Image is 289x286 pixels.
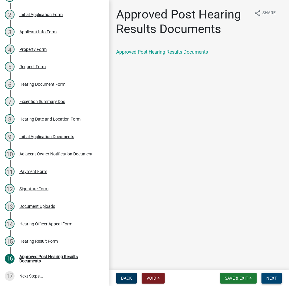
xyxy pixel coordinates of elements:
[5,45,15,54] div: 4
[5,27,15,37] div: 3
[5,236,15,246] div: 15
[5,62,15,71] div: 5
[116,273,137,284] button: Back
[142,273,165,284] button: Void
[5,219,15,229] div: 14
[19,187,48,191] div: Signature Form
[116,49,208,55] a: Approved Post Hearing Results Documents
[262,10,276,17] span: Share
[5,184,15,194] div: 12
[19,135,74,139] div: Initial Application Documents
[19,30,57,34] div: Applicant Info Form
[249,7,281,19] button: shareShare
[116,7,249,36] h1: Approved Post Hearing Results Documents
[5,201,15,211] div: 13
[5,254,15,264] div: 16
[19,12,63,17] div: Initial Application Form
[5,149,15,159] div: 10
[254,10,261,17] i: share
[261,273,282,284] button: Next
[266,276,277,281] span: Next
[5,167,15,176] div: 11
[19,254,99,263] div: Approved Post Hearing Results Documents
[19,169,47,174] div: Payment Form
[220,273,257,284] button: Save & Exit
[19,204,55,208] div: Document Uploads
[19,99,65,104] div: Exception Summary Doc
[5,114,15,124] div: 8
[19,117,80,121] div: Hearing Date and Location Form
[19,222,72,226] div: Hearing Officer Appeal Form
[5,10,15,19] div: 2
[121,276,132,281] span: Back
[19,47,47,52] div: Property Form
[5,79,15,89] div: 6
[5,97,15,106] div: 7
[5,271,15,281] div: 17
[19,82,65,86] div: Hearing Document Form
[225,276,248,281] span: Save & Exit
[19,65,46,69] div: Request Form
[146,276,156,281] span: Void
[19,152,93,156] div: Adjacent Owner Notification Document
[5,132,15,141] div: 9
[19,239,58,243] div: Hearing Result Form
